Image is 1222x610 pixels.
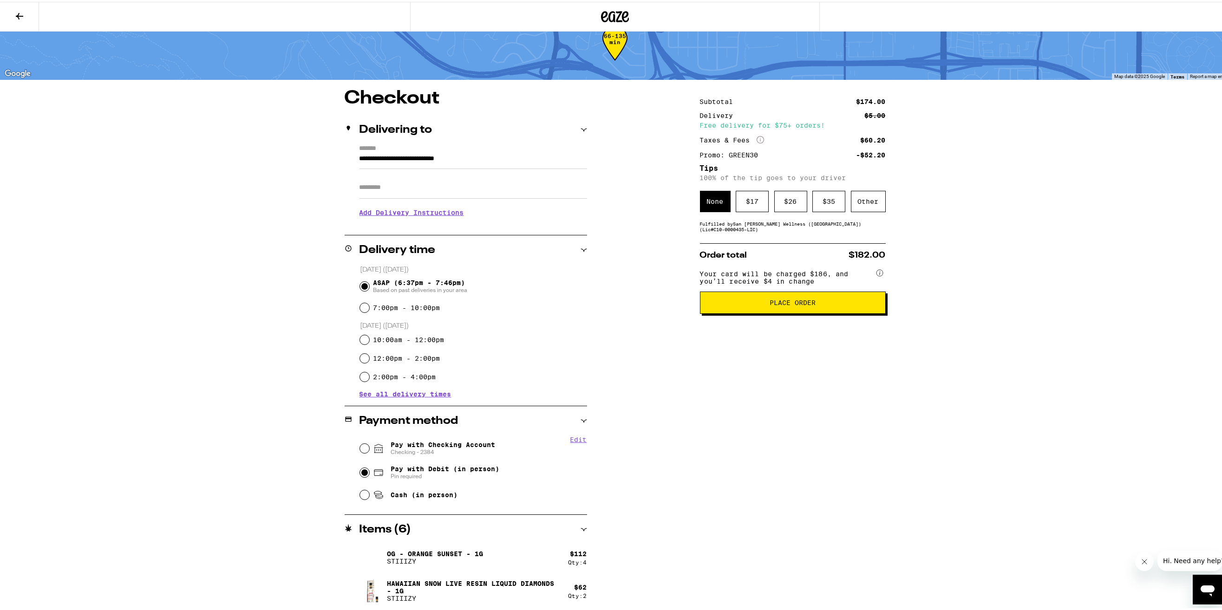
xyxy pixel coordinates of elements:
[700,120,886,127] div: Free delivery for $75+ orders!
[359,243,436,254] h2: Delivery time
[700,163,886,170] h5: Tips
[6,6,67,14] span: Hi. Need any help?
[1114,72,1165,77] span: Map data ©2025 Google
[359,543,386,569] img: OG - Orange Sunset - 1g
[700,97,740,103] div: Subtotal
[373,302,440,310] label: 7:00pm - 10:00pm
[700,219,886,230] div: Fulfilled by San [PERSON_NAME] Wellness ([GEOGRAPHIC_DATA]) (Lic# C10-0000435-LIC )
[359,576,386,602] img: Hawaiian Snow Live Resin Liquid Diamonds - 1g
[856,150,886,156] div: -$52.20
[812,189,845,210] div: $ 35
[700,189,731,210] div: None
[360,320,587,329] p: [DATE] ([DATE])
[373,285,467,292] span: Based on past deliveries in your area
[1170,72,1184,78] a: Terms
[391,489,457,497] span: Cash (in person)
[570,434,587,441] button: Edit
[570,548,587,556] div: $ 112
[373,353,440,360] label: 12:00pm - 2:00pm
[373,277,467,292] span: ASAP (6:37pm - 7:46pm)
[700,110,740,117] div: Delivery
[373,371,436,379] label: 2:00pm - 4:00pm
[700,134,764,143] div: Taxes & Fees
[387,578,561,593] p: Hawaiian Snow Live Resin Liquid Diamonds - 1g
[387,556,484,563] p: STIIIZY
[387,593,561,600] p: STIIIZY
[359,414,458,425] h2: Payment method
[359,221,587,229] p: We'll contact you at [PHONE_NUMBER] when we arrive
[700,290,886,312] button: Place Order
[359,522,412,533] h2: Items ( 6 )
[774,189,807,210] div: $ 26
[575,582,587,589] div: $ 62
[391,439,495,454] span: Pay with Checking Account
[569,591,587,597] div: Qty: 2
[770,298,816,304] span: Place Order
[345,87,587,106] h1: Checkout
[569,558,587,564] div: Qty: 4
[391,463,499,471] span: Pay with Debit (in person)
[700,150,765,156] div: Promo: GREEN30
[865,110,886,117] div: $5.00
[391,447,495,454] span: Checking - 2384
[1135,551,1154,569] iframe: Close message
[391,471,499,478] span: Pin required
[861,135,886,142] div: $60.20
[359,200,587,221] h3: Add Delivery Instructions
[359,123,432,134] h2: Delivering to
[736,189,769,210] div: $ 17
[849,249,886,258] span: $182.00
[856,97,886,103] div: $174.00
[602,31,627,66] div: 66-135 min
[373,334,444,342] label: 10:00am - 12:00pm
[2,66,33,78] a: Open this area in Google Maps (opens a new window)
[359,389,451,396] button: See all delivery times
[700,265,875,283] span: Your card will be charged $186, and you’ll receive $4 in change
[387,548,484,556] p: OG - Orange Sunset - 1g
[700,249,747,258] span: Order total
[2,66,33,78] img: Google
[700,172,886,180] p: 100% of the tip goes to your driver
[360,264,587,273] p: [DATE] ([DATE])
[851,189,886,210] div: Other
